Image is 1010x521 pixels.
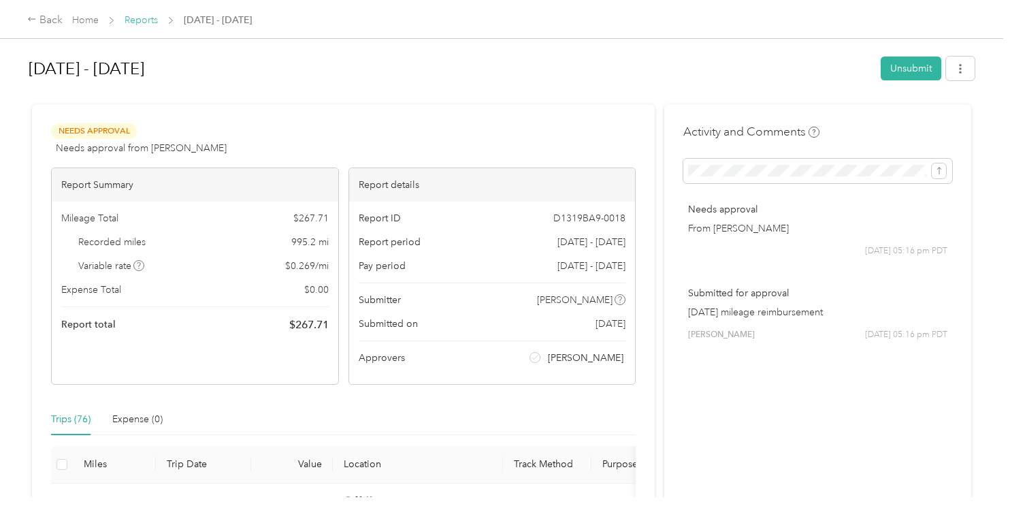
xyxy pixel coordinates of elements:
[73,446,156,484] th: Miles
[51,123,137,139] span: Needs Approval
[61,283,121,297] span: Expense Total
[156,446,251,484] th: Trip Date
[688,286,947,300] p: Submitted for approval
[72,14,99,26] a: Home
[934,445,1010,521] iframe: Everlance-gr Chat Button Frame
[61,211,118,225] span: Mileage Total
[881,57,941,80] button: Unsubmit
[61,317,116,332] span: Report total
[557,259,625,273] span: [DATE] - [DATE]
[591,446,694,484] th: Purpose
[29,52,871,85] h1: Aug 1 - 31, 2025
[184,13,252,27] span: [DATE] - [DATE]
[359,235,421,249] span: Report period
[359,351,405,365] span: Approvers
[359,293,401,307] span: Submitter
[596,317,625,331] span: [DATE]
[688,221,947,236] p: From [PERSON_NAME]
[78,235,146,249] span: Recorded miles
[865,329,947,341] span: [DATE] 05:16 pm PDT
[251,446,333,484] th: Value
[112,412,163,427] div: Expense (0)
[865,245,947,257] span: [DATE] 05:16 pm PDT
[51,412,91,427] div: Trips (76)
[359,259,406,273] span: Pay period
[78,259,145,273] span: Variable rate
[289,317,329,333] span: $ 267.71
[688,305,947,319] p: [DATE] mileage reimbursement
[52,168,338,202] div: Report Summary
[291,235,329,249] span: 995.2 mi
[56,141,227,155] span: Needs approval from [PERSON_NAME]
[553,211,625,225] span: D1319BA9-0018
[333,446,503,484] th: Location
[27,12,63,29] div: Back
[349,168,636,202] div: Report details
[355,494,492,504] p: 03:41 pm
[557,235,625,249] span: [DATE] - [DATE]
[688,202,947,217] p: Needs approval
[293,211,329,225] span: $ 267.71
[359,317,418,331] span: Submitted on
[285,259,329,273] span: $ 0.269 / mi
[683,123,819,140] h4: Activity and Comments
[548,351,623,365] span: [PERSON_NAME]
[537,293,613,307] span: [PERSON_NAME]
[503,446,591,484] th: Track Method
[304,283,329,297] span: $ 0.00
[359,211,401,225] span: Report ID
[125,14,158,26] a: Reports
[688,329,755,341] span: [PERSON_NAME]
